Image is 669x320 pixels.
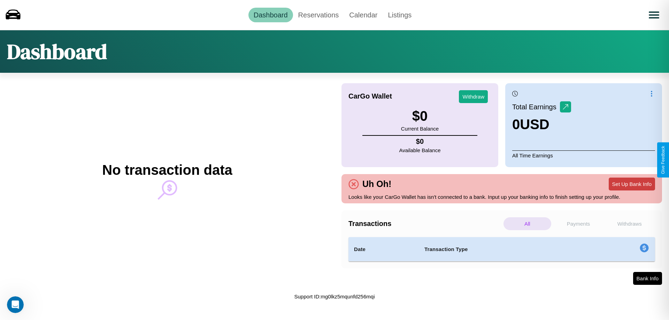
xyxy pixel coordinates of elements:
[354,245,413,253] h4: Date
[294,292,375,301] p: Support ID: mg0lkz5mqunfd256mqi
[609,178,655,190] button: Set Up Bank Info
[383,8,417,22] a: Listings
[7,37,107,66] h1: Dashboard
[248,8,293,22] a: Dashboard
[399,138,441,146] h4: $ 0
[293,8,344,22] a: Reservations
[348,192,655,202] p: Looks like your CarGo Wallet has isn't connected to a bank. Input up your banking info to finish ...
[459,90,488,103] button: Withdraw
[633,272,662,285] button: Bank Info
[512,150,655,160] p: All Time Earnings
[401,108,439,124] h3: $ 0
[503,217,551,230] p: All
[399,146,441,155] p: Available Balance
[644,5,664,25] button: Open menu
[401,124,439,133] p: Current Balance
[7,296,24,313] iframe: Intercom live chat
[102,162,232,178] h2: No transaction data
[661,146,666,174] div: Give Feedback
[512,117,571,132] h3: 0 USD
[344,8,383,22] a: Calendar
[606,217,653,230] p: Withdraws
[512,101,560,113] p: Total Earnings
[555,217,602,230] p: Payments
[348,92,392,100] h4: CarGo Wallet
[348,220,502,228] h4: Transactions
[348,237,655,262] table: simple table
[359,179,395,189] h4: Uh Oh!
[424,245,583,253] h4: Transaction Type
